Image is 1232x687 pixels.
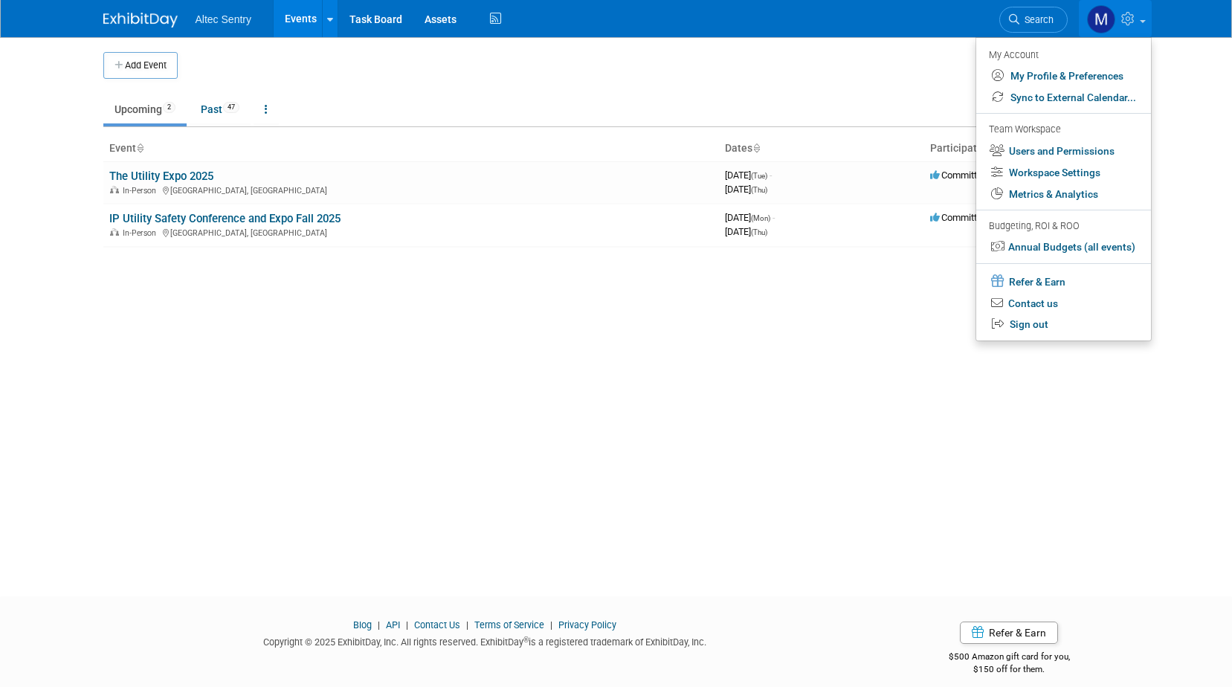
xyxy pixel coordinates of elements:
div: Copyright © 2025 ExhibitDay, Inc. All rights reserved. ExhibitDay is a registered trademark of Ex... [103,632,868,649]
span: (Mon) [751,214,770,222]
span: (Thu) [751,228,767,236]
span: [DATE] [725,212,775,223]
a: Contact us [976,293,1151,315]
div: [GEOGRAPHIC_DATA], [GEOGRAPHIC_DATA] [109,226,713,238]
button: Add Event [103,52,178,79]
a: Annual Budgets (all events) [976,236,1151,258]
a: Privacy Policy [558,619,616,630]
span: Committed [930,212,987,223]
th: Event [103,136,719,161]
a: Users and Permissions [976,141,1151,162]
span: | [462,619,472,630]
div: $500 Amazon gift card for you, [889,641,1129,675]
span: In-Person [123,186,161,196]
a: API [386,619,400,630]
span: 47 [223,102,239,113]
img: In-Person Event [110,186,119,193]
a: Blog [353,619,372,630]
a: Past47 [190,95,251,123]
a: Sort by Start Date [752,142,760,154]
span: Committed [930,170,987,181]
span: - [770,170,772,181]
div: Budgeting, ROI & ROO [989,219,1136,234]
span: (Tue) [751,172,767,180]
div: Team Workspace [989,122,1136,138]
div: My Account [989,45,1136,63]
a: Sync to External Calendar... [976,87,1151,109]
a: Refer & Earn [976,270,1151,293]
a: My Profile & Preferences [976,65,1151,87]
span: (Thu) [751,186,767,194]
span: In-Person [123,228,161,238]
img: In-Person Event [110,228,119,236]
span: | [546,619,556,630]
div: $150 off for them. [889,663,1129,676]
span: Altec Sentry [196,13,251,25]
span: | [402,619,412,630]
span: 2 [163,102,175,113]
span: [DATE] [725,170,772,181]
a: Sort by Event Name [136,142,143,154]
a: Sign out [976,314,1151,335]
a: Terms of Service [474,619,544,630]
sup: ® [523,636,529,644]
span: | [374,619,384,630]
span: [DATE] [725,184,767,195]
a: Upcoming2 [103,95,187,123]
th: Dates [719,136,924,161]
a: Metrics & Analytics [976,184,1151,205]
a: Contact Us [414,619,460,630]
a: The Utility Expo 2025 [109,170,213,183]
span: [DATE] [725,226,767,237]
img: ExhibitDay [103,13,178,28]
img: Madison White [1087,5,1115,33]
div: [GEOGRAPHIC_DATA], [GEOGRAPHIC_DATA] [109,184,713,196]
a: Refer & Earn [960,622,1058,644]
th: Participation [924,136,1129,161]
a: Workspace Settings [976,162,1151,184]
span: - [773,212,775,223]
span: Search [1019,14,1054,25]
a: Search [999,7,1068,33]
a: IP Utility Safety Conference and Expo Fall 2025 [109,212,341,225]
